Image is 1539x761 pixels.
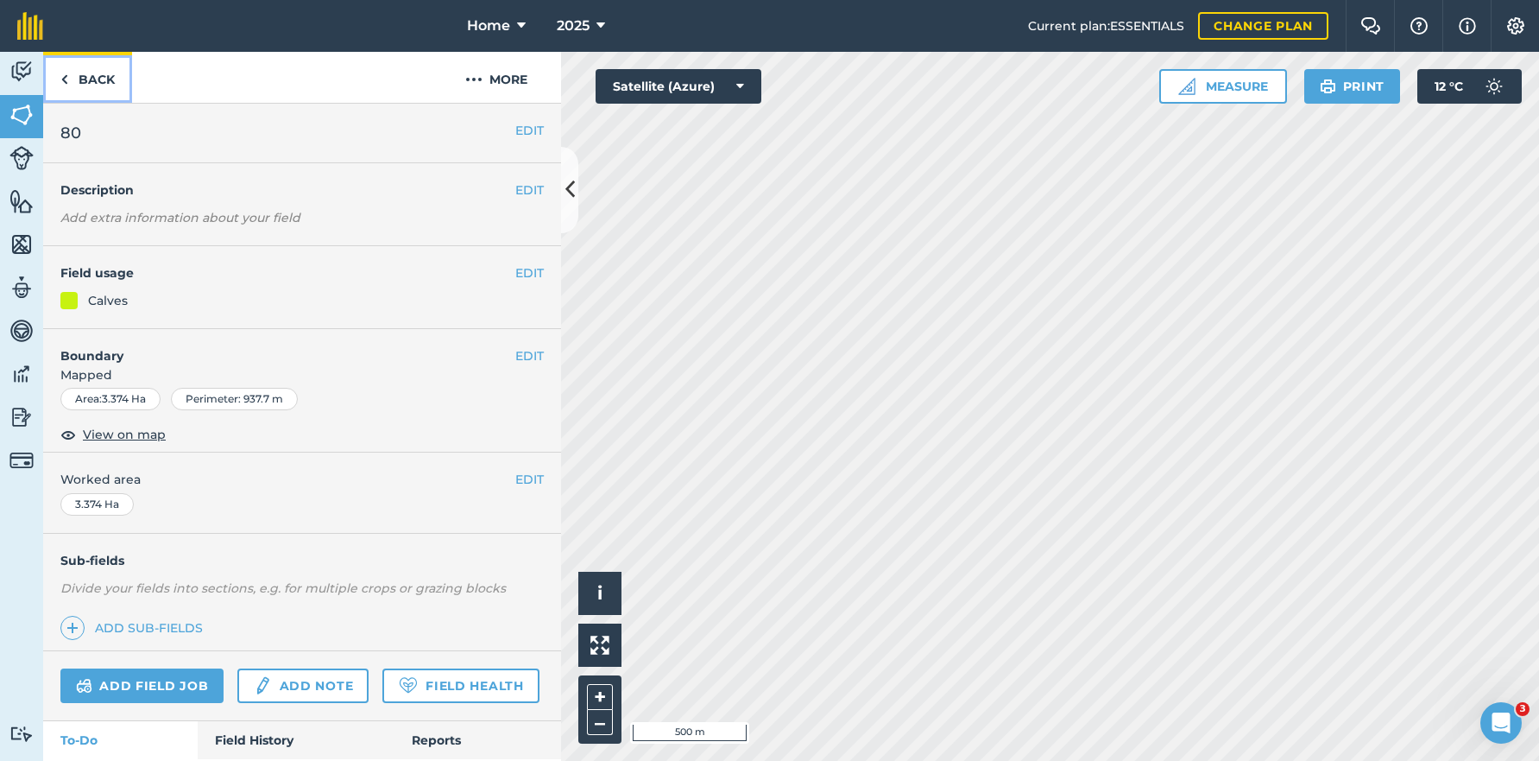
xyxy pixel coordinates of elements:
[60,181,544,200] h4: Description
[1477,69,1511,104] img: svg+xml;base64,PD94bWwgdmVyc2lvbj0iMS4wIiBlbmNvZGluZz0idXRmLTgiPz4KPCEtLSBHZW5lcmF0b3I6IEFkb2JlIE...
[9,59,34,85] img: svg+xml;base64,PD94bWwgdmVyc2lvbj0iMS4wIiBlbmNvZGluZz0idXRmLTgiPz4KPCEtLSBHZW5lcmF0b3I6IEFkb2JlIE...
[43,551,561,570] h4: Sub-fields
[432,52,561,103] button: More
[9,361,34,387] img: svg+xml;base64,PD94bWwgdmVyc2lvbj0iMS4wIiBlbmNvZGluZz0idXRmLTgiPz4KPCEtLSBHZW5lcmF0b3I6IEFkb2JlIE...
[1159,69,1287,104] button: Measure
[60,470,544,489] span: Worked area
[9,146,34,170] img: svg+xml;base64,PD94bWwgdmVyc2lvbj0iMS4wIiBlbmNvZGluZz0idXRmLTgiPz4KPCEtLSBHZW5lcmF0b3I6IEFkb2JlIE...
[83,425,166,444] span: View on map
[578,572,621,615] button: i
[9,188,34,214] img: svg+xml;base64,PHN2ZyB4bWxucz0iaHR0cDovL3d3dy53My5vcmcvMjAwMC9zdmciIHdpZHRoPSI1NiIgaGVpZ2h0PSI2MC...
[9,231,34,257] img: svg+xml;base64,PHN2ZyB4bWxucz0iaHR0cDovL3d3dy53My5vcmcvMjAwMC9zdmciIHdpZHRoPSI1NiIgaGVpZ2h0PSI2MC...
[467,16,510,36] span: Home
[43,52,132,103] a: Back
[1028,16,1184,35] span: Current plan : ESSENTIALS
[60,388,161,410] div: Area : 3.374 Ha
[171,388,298,410] div: Perimeter : 937.7 m
[9,726,34,742] img: svg+xml;base64,PD94bWwgdmVyc2lvbj0iMS4wIiBlbmNvZGluZz0idXRmLTgiPz4KPCEtLSBHZW5lcmF0b3I6IEFkb2JlIE...
[515,181,544,200] button: EDIT
[597,582,602,604] span: i
[1459,16,1476,36] img: svg+xml;base64,PHN2ZyB4bWxucz0iaHR0cDovL3d3dy53My5vcmcvMjAwMC9zdmciIHdpZHRoPSIxNyIgaGVpZ2h0PSIxNy...
[9,404,34,430] img: svg+xml;base64,PD94bWwgdmVyc2lvbj0iMS4wIiBlbmNvZGluZz0idXRmLTgiPz4KPCEtLSBHZW5lcmF0b3I6IEFkb2JlIE...
[60,210,300,225] em: Add extra information about your field
[587,684,613,710] button: +
[590,636,609,655] img: Four arrows, one pointing top left, one top right, one bottom right and the last bottom left
[60,669,224,703] a: Add field job
[515,346,544,365] button: EDIT
[43,329,515,365] h4: Boundary
[515,263,544,282] button: EDIT
[587,710,613,735] button: –
[60,69,68,90] img: svg+xml;base64,PHN2ZyB4bWxucz0iaHR0cDovL3d3dy53My5vcmcvMjAwMC9zdmciIHdpZHRoPSI5IiBoZWlnaHQ9IjI0Ii...
[66,618,79,638] img: svg+xml;base64,PHN2ZyB4bWxucz0iaHR0cDovL3d3dy53My5vcmcvMjAwMC9zdmciIHdpZHRoPSIxNCIgaGVpZ2h0PSIyNC...
[60,424,166,445] button: View on map
[1417,69,1522,104] button: 12 °C
[88,291,128,310] div: Calves
[1516,702,1530,716] span: 3
[1480,702,1522,744] iframe: Intercom live chat
[60,493,134,516] div: 3.374 Ha
[515,121,544,140] button: EDIT
[198,721,394,759] a: Field History
[60,121,81,145] span: 80
[60,580,506,596] em: Divide your fields into sections, e.g. for multiple crops or grazing blocks
[43,365,561,384] span: Mapped
[1304,69,1401,104] button: Print
[394,721,561,759] a: Reports
[1435,69,1463,104] span: 12 ° C
[1178,78,1195,95] img: Ruler icon
[76,675,92,696] img: svg+xml;base64,PD94bWwgdmVyc2lvbj0iMS4wIiBlbmNvZGluZz0idXRmLTgiPz4KPCEtLSBHZW5lcmF0b3I6IEFkb2JlIE...
[9,275,34,301] img: svg+xml;base64,PD94bWwgdmVyc2lvbj0iMS4wIiBlbmNvZGluZz0idXRmLTgiPz4KPCEtLSBHZW5lcmF0b3I6IEFkb2JlIE...
[9,102,34,128] img: svg+xml;base64,PHN2ZyB4bWxucz0iaHR0cDovL3d3dy53My5vcmcvMjAwMC9zdmciIHdpZHRoPSI1NiIgaGVpZ2h0PSI2MC...
[17,12,43,40] img: fieldmargin Logo
[60,263,515,282] h4: Field usage
[1409,17,1429,35] img: A question mark icon
[1198,12,1328,40] a: Change plan
[9,448,34,472] img: svg+xml;base64,PD94bWwgdmVyc2lvbj0iMS4wIiBlbmNvZGluZz0idXRmLTgiPz4KPCEtLSBHZW5lcmF0b3I6IEFkb2JlIE...
[465,69,483,90] img: svg+xml;base64,PHN2ZyB4bWxucz0iaHR0cDovL3d3dy53My5vcmcvMjAwMC9zdmciIHdpZHRoPSIyMCIgaGVpZ2h0PSIyNC...
[515,470,544,489] button: EDIT
[1320,76,1336,97] img: svg+xml;base64,PHN2ZyB4bWxucz0iaHR0cDovL3d3dy53My5vcmcvMjAwMC9zdmciIHdpZHRoPSIxOSIgaGVpZ2h0PSIyNC...
[253,675,272,696] img: svg+xml;base64,PD94bWwgdmVyc2lvbj0iMS4wIiBlbmNvZGluZz0idXRmLTgiPz4KPCEtLSBHZW5lcmF0b3I6IEFkb2JlIE...
[9,318,34,344] img: svg+xml;base64,PD94bWwgdmVyc2lvbj0iMS4wIiBlbmNvZGluZz0idXRmLTgiPz4KPCEtLSBHZW5lcmF0b3I6IEFkb2JlIE...
[596,69,761,104] button: Satellite (Azure)
[43,721,198,759] a: To-Do
[60,616,210,640] a: Add sub-fields
[557,16,590,36] span: 2025
[382,669,539,703] a: Field Health
[1505,17,1526,35] img: A cog icon
[237,669,369,703] a: Add note
[1360,17,1381,35] img: Two speech bubbles overlapping with the left bubble in the forefront
[60,424,76,445] img: svg+xml;base64,PHN2ZyB4bWxucz0iaHR0cDovL3d3dy53My5vcmcvMjAwMC9zdmciIHdpZHRoPSIxOCIgaGVpZ2h0PSIyNC...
